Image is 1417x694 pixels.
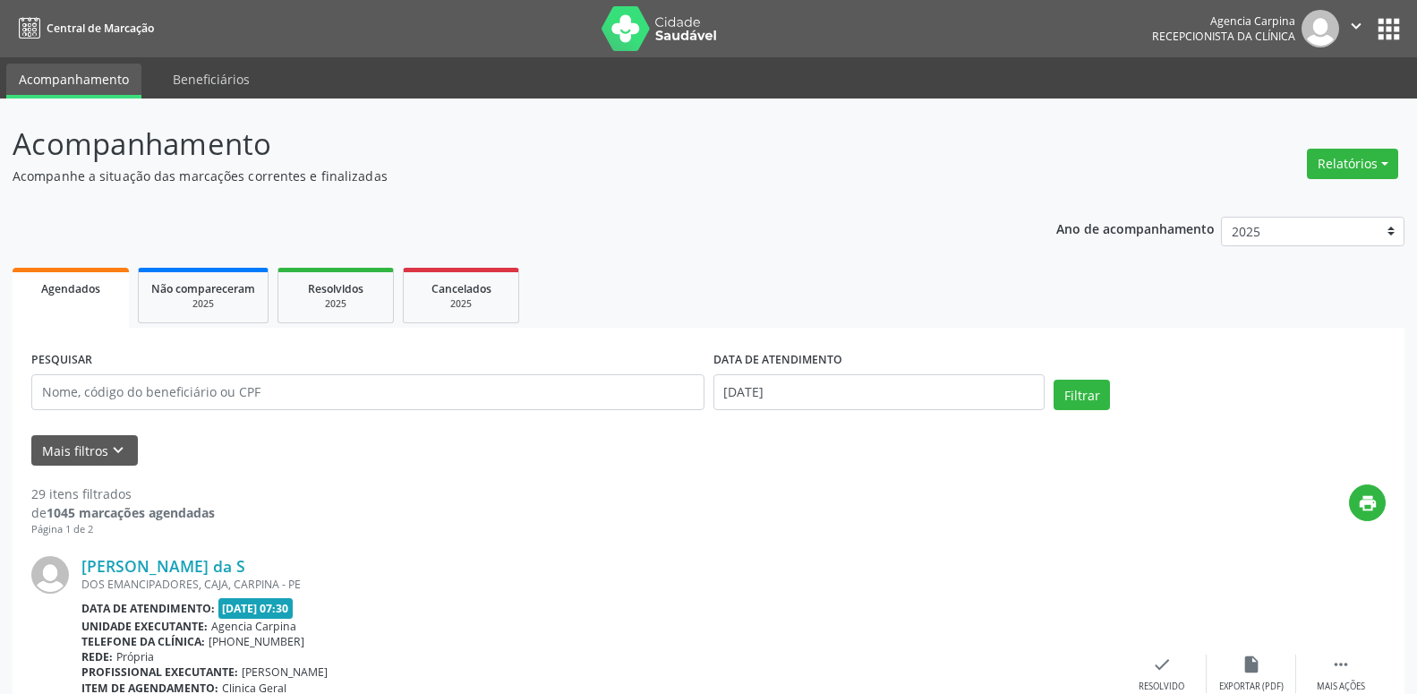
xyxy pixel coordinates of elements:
[47,504,215,521] strong: 1045 marcações agendadas
[1317,681,1365,693] div: Mais ações
[209,634,304,649] span: [PHONE_NUMBER]
[713,374,1046,410] input: Selecione um intervalo
[1373,13,1404,45] button: apps
[160,64,262,95] a: Beneficiários
[31,435,138,467] button: Mais filtroskeyboard_arrow_down
[6,64,141,99] a: Acompanhamento
[31,556,69,594] img: img
[81,577,1117,592] div: DOS EMANCIPADORES, CAJA, CARPINA - PE
[116,649,154,664] span: Própria
[81,649,113,664] b: Rede:
[151,297,255,311] div: 2025
[108,441,128,460] i: keyboard_arrow_down
[416,297,506,311] div: 2025
[31,374,704,410] input: Nome, código do beneficiário ou CPF
[31,484,215,503] div: 29 itens filtrados
[1056,217,1215,239] p: Ano de acompanhamento
[1152,655,1172,674] i: check
[1349,484,1386,521] button: print
[13,122,987,167] p: Acompanhamento
[81,601,215,616] b: Data de atendimento:
[151,281,255,296] span: Não compareceram
[81,664,238,680] b: Profissional executante:
[31,522,215,537] div: Página 1 de 2
[242,664,328,680] span: [PERSON_NAME]
[31,503,215,522] div: de
[1307,149,1398,179] button: Relatórios
[713,347,842,374] label: DATA DE ATENDIMENTO
[1219,681,1284,693] div: Exportar (PDF)
[1358,493,1378,513] i: print
[218,598,294,619] span: [DATE] 07:30
[1152,13,1295,29] div: Agencia Carpina
[1346,16,1366,36] i: 
[47,21,154,36] span: Central de Marcação
[1242,655,1261,674] i: insert_drive_file
[31,347,92,374] label: PESQUISAR
[1302,10,1339,47] img: img
[13,167,987,185] p: Acompanhe a situação das marcações correntes e finalizadas
[1152,29,1295,44] span: Recepcionista da clínica
[1331,655,1351,674] i: 
[1139,681,1184,693] div: Resolvido
[211,619,296,634] span: Agencia Carpina
[1339,10,1373,47] button: 
[81,556,245,576] a: [PERSON_NAME] da S
[41,281,100,296] span: Agendados
[81,634,205,649] b: Telefone da clínica:
[308,281,363,296] span: Resolvidos
[291,297,380,311] div: 2025
[13,13,154,43] a: Central de Marcação
[431,281,491,296] span: Cancelados
[81,619,208,634] b: Unidade executante:
[1054,380,1110,410] button: Filtrar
